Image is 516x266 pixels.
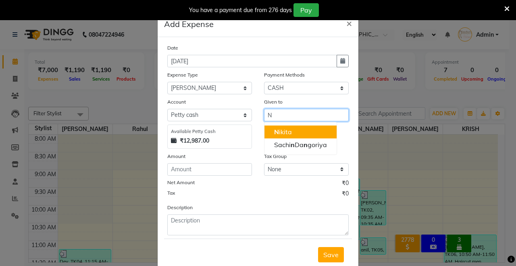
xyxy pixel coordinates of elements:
[274,128,292,136] ngb-highlight: ikita
[167,98,186,106] label: Account
[180,137,209,145] strong: ₹12,987.00
[264,153,287,160] label: Tax Group
[293,3,319,17] button: Pay
[264,98,283,106] label: Given to
[167,71,198,79] label: Expense Type
[167,44,178,52] label: Date
[189,6,292,15] div: You have a payment due from 276 days
[323,251,339,259] span: Save
[274,141,327,149] ngb-highlight: Sachi Da goriya
[167,179,195,186] label: Net Amount
[167,204,193,211] label: Description
[264,71,305,79] label: Payment Methods
[264,109,349,121] input: Given to
[274,128,279,136] span: N
[291,141,295,149] span: n
[340,12,358,34] button: Close
[164,18,214,30] h5: Add Expense
[342,189,349,200] span: ₹0
[167,163,252,176] input: Amount
[167,189,175,197] label: Tax
[342,179,349,189] span: ₹0
[346,17,352,29] span: ×
[304,141,308,149] span: n
[171,128,248,135] div: Available Petty Cash
[167,153,185,160] label: Amount
[318,247,344,262] button: Save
